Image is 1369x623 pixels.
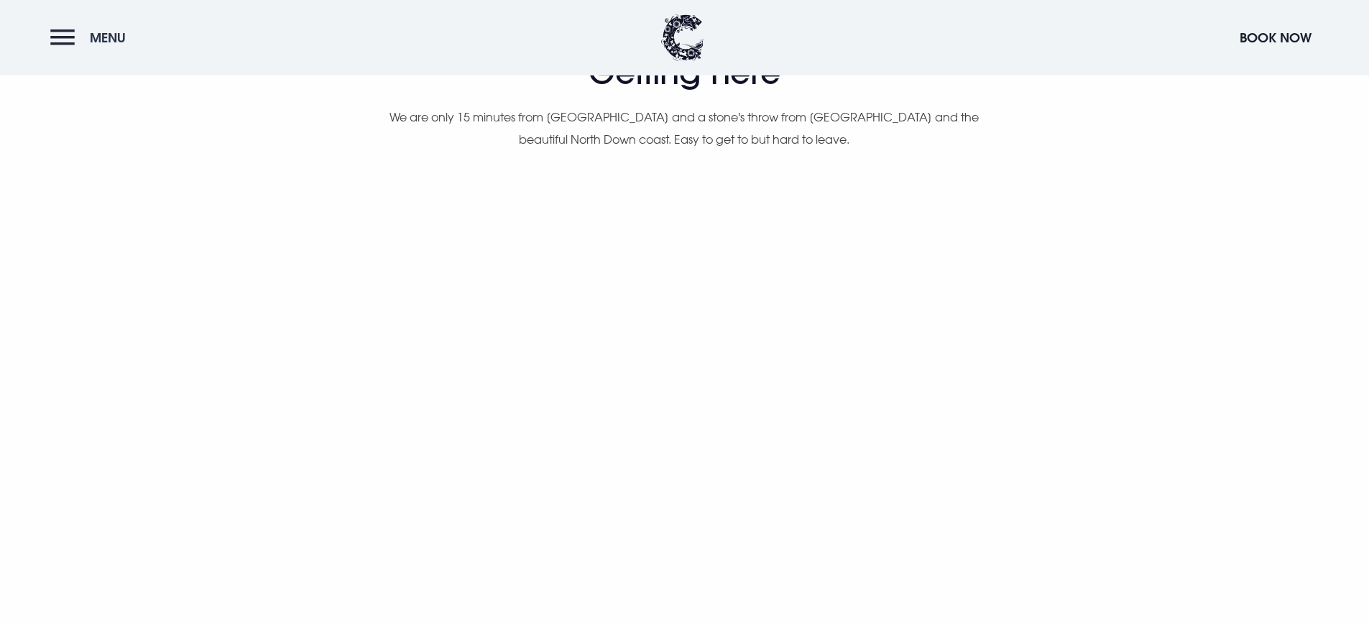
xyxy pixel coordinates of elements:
button: Book Now [1232,22,1319,53]
span: Menu [90,29,126,46]
img: Clandeboye Lodge [661,14,704,61]
button: Menu [50,22,133,53]
p: We are only 15 minutes from [GEOGRAPHIC_DATA] and a stone's throw from [GEOGRAPHIC_DATA] and the ... [371,106,997,150]
h2: Getting here [269,54,1100,92]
